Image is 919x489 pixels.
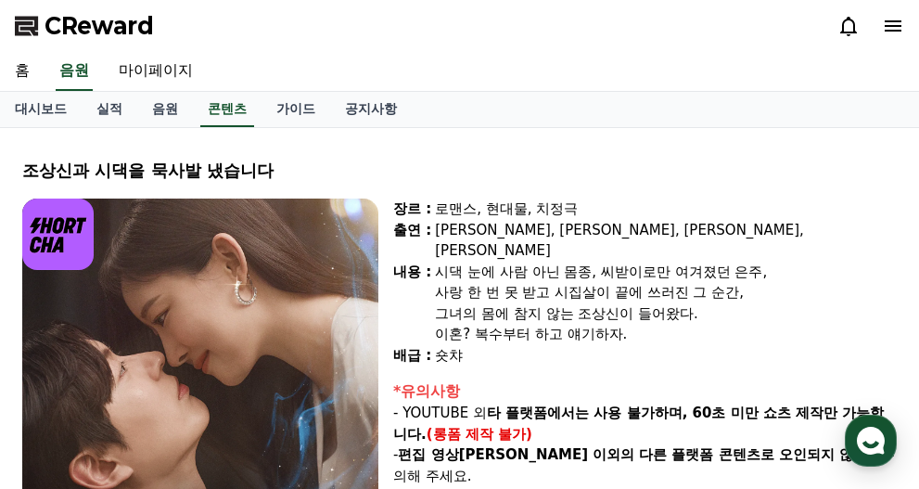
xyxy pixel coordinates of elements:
div: 사랑 한 번 못 받고 시집살이 끝에 쓰러진 그 순간, [435,282,897,303]
a: 실적 [82,92,137,127]
a: CReward [15,11,154,41]
div: 조상신과 시댁을 묵사발 냈습니다 [22,158,897,184]
strong: 편집 영상[PERSON_NAME] 이외의 [398,446,634,463]
div: 장르 : [393,199,431,220]
a: 가이드 [262,92,330,127]
a: 마이페이지 [104,52,208,91]
p: - 주의해 주세요. [393,444,897,486]
div: 출연 : [393,220,431,262]
div: 시댁 눈에 사람 아닌 몸종, 씨받이로만 여겨졌던 은주, [435,262,897,283]
strong: 타 플랫폼에서는 사용 불가하며, 60초 미만 쇼츠 제작만 가능합니다. [393,405,884,443]
a: 음원 [56,52,93,91]
strong: 다른 플랫폼 콘텐츠로 오인되지 않도록 [639,446,881,463]
img: logo [22,199,94,270]
a: 콘텐츠 [200,92,254,127]
span: CReward [45,11,154,41]
a: 음원 [137,92,193,127]
div: 로맨스, 현대물, 치정극 [435,199,897,220]
strong: (롱폼 제작 불가) [427,426,532,443]
div: 이혼? 복수부터 하고 얘기하자. [435,324,897,345]
div: [PERSON_NAME], [PERSON_NAME], [PERSON_NAME], [PERSON_NAME] [435,220,897,262]
div: 숏챠 [435,345,897,367]
a: 공지사항 [330,92,412,127]
div: *유의사항 [393,380,897,403]
p: - YOUTUBE 외 [393,403,897,444]
div: 내용 : [393,262,431,345]
div: 그녀의 몸에 참지 않는 조상신이 들어왔다. [435,303,897,325]
div: 배급 : [393,345,431,367]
